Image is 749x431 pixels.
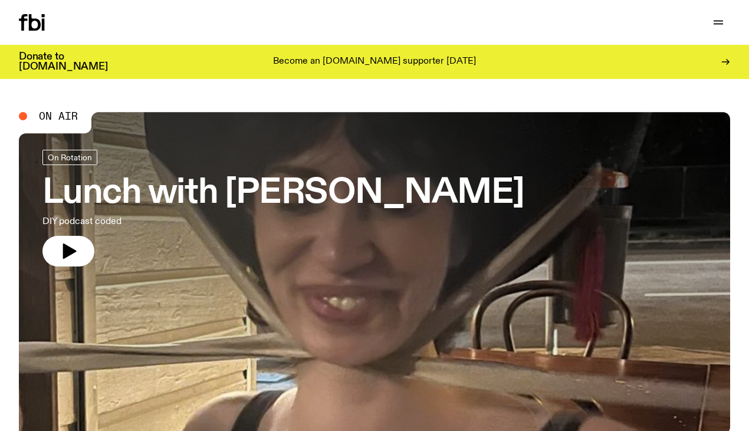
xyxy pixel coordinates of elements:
h3: Lunch with [PERSON_NAME] [42,177,524,210]
h3: Donate to [DOMAIN_NAME] [19,52,108,72]
span: On Air [39,111,78,121]
p: DIY podcast coded [42,215,344,229]
p: Become an [DOMAIN_NAME] supporter [DATE] [273,57,476,67]
a: On Rotation [42,150,97,165]
span: On Rotation [48,153,92,162]
a: Lunch with [PERSON_NAME]DIY podcast coded [42,150,524,267]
